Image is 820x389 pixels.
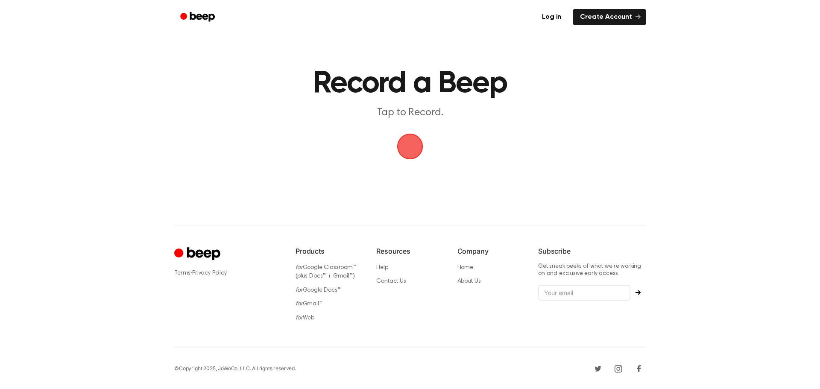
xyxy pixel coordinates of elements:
[296,246,363,256] h6: Products
[296,301,322,307] a: forGmail™
[191,68,629,99] h1: Record a Beep
[174,9,223,26] a: Beep
[376,278,406,284] a: Contact Us
[630,290,646,295] button: Subscribe
[538,285,630,301] input: Your email
[174,365,296,372] div: © Copyright 2025, JoWoCo, LLC. All rights reserved.
[457,265,473,271] a: Home
[376,265,388,271] a: Help
[457,246,524,256] h6: Company
[573,9,646,25] a: Create Account
[538,246,646,256] h6: Subscribe
[174,269,282,278] div: ·
[296,287,303,293] i: for
[296,315,314,321] a: forWeb
[296,287,341,293] a: forGoogle Docs™
[535,9,568,25] a: Log in
[174,246,223,263] a: Cruip
[296,265,303,271] i: for
[376,246,443,256] h6: Resources
[296,265,356,280] a: forGoogle Classroom™ (plus Docs™ + Gmail™)
[246,106,574,120] p: Tap to Record.
[632,362,646,375] a: Facebook
[457,278,481,284] a: About Us
[591,362,605,375] a: Twitter
[612,362,625,375] a: Instagram
[538,263,646,278] p: Get sneak peeks of what we’re working on and exclusive early access.
[174,270,190,276] a: Terms
[397,134,423,159] img: Beep Logo
[296,315,303,321] i: for
[192,270,227,276] a: Privacy Policy
[296,301,303,307] i: for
